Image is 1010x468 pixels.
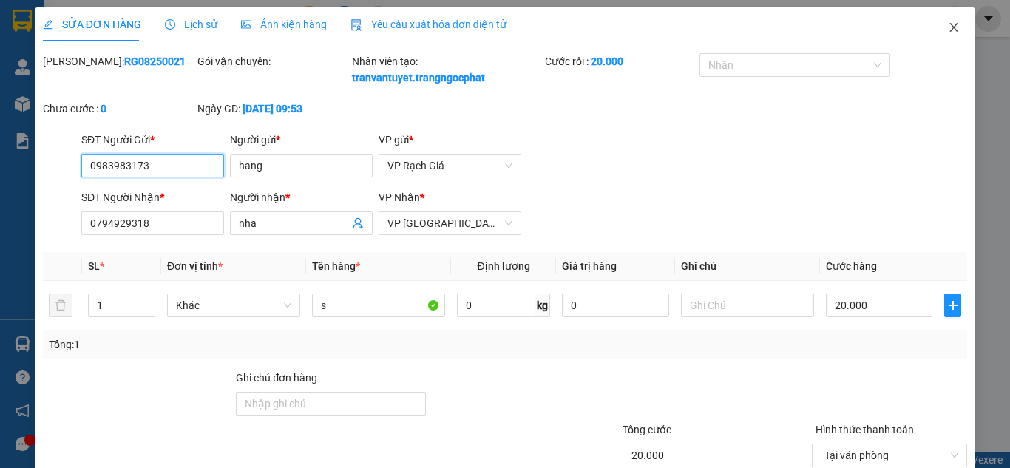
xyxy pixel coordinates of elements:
[379,191,420,203] span: VP Nhận
[944,294,961,317] button: plus
[352,72,485,84] b: tranvantuyet.trangngocphat
[591,55,623,67] b: 20.000
[675,252,820,281] th: Ghi chú
[816,424,914,435] label: Hình thức thanh toán
[230,189,373,206] div: Người nhận
[352,217,364,229] span: user-add
[167,260,223,272] span: Đơn vị tính
[387,212,512,234] span: VP Hà Tiên
[43,19,53,30] span: edit
[945,299,960,311] span: plus
[49,336,391,353] div: Tổng: 1
[236,372,317,384] label: Ghi chú đơn hàng
[387,155,512,177] span: VP Rạch Giá
[197,101,349,117] div: Ngày GD:
[933,7,975,49] button: Close
[165,19,175,30] span: clock-circle
[43,18,141,30] span: SỬA ĐƠN HÀNG
[241,18,327,30] span: Ảnh kiện hàng
[176,294,291,316] span: Khác
[562,260,617,272] span: Giá trị hàng
[43,101,194,117] div: Chưa cước :
[101,103,106,115] b: 0
[241,19,251,30] span: picture
[197,53,349,69] div: Gói vận chuyển:
[243,103,302,115] b: [DATE] 09:53
[165,18,217,30] span: Lịch sử
[312,294,445,317] input: VD: Bàn, Ghế
[681,294,814,317] input: Ghi Chú
[312,260,360,272] span: Tên hàng
[545,53,697,69] div: Cước rồi :
[477,260,529,272] span: Định lượng
[230,132,373,148] div: Người gửi
[88,260,100,272] span: SL
[81,132,224,148] div: SĐT Người Gửi
[623,424,671,435] span: Tổng cước
[43,53,194,69] div: [PERSON_NAME]:
[535,294,550,317] span: kg
[124,55,186,67] b: RG08250021
[49,294,72,317] button: delete
[379,132,521,148] div: VP gửi
[826,260,877,272] span: Cước hàng
[352,53,542,86] div: Nhân viên tạo:
[824,444,958,467] span: Tại văn phòng
[350,19,362,31] img: icon
[948,21,960,33] span: close
[81,189,224,206] div: SĐT Người Nhận
[236,392,426,416] input: Ghi chú đơn hàng
[350,18,506,30] span: Yêu cầu xuất hóa đơn điện tử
